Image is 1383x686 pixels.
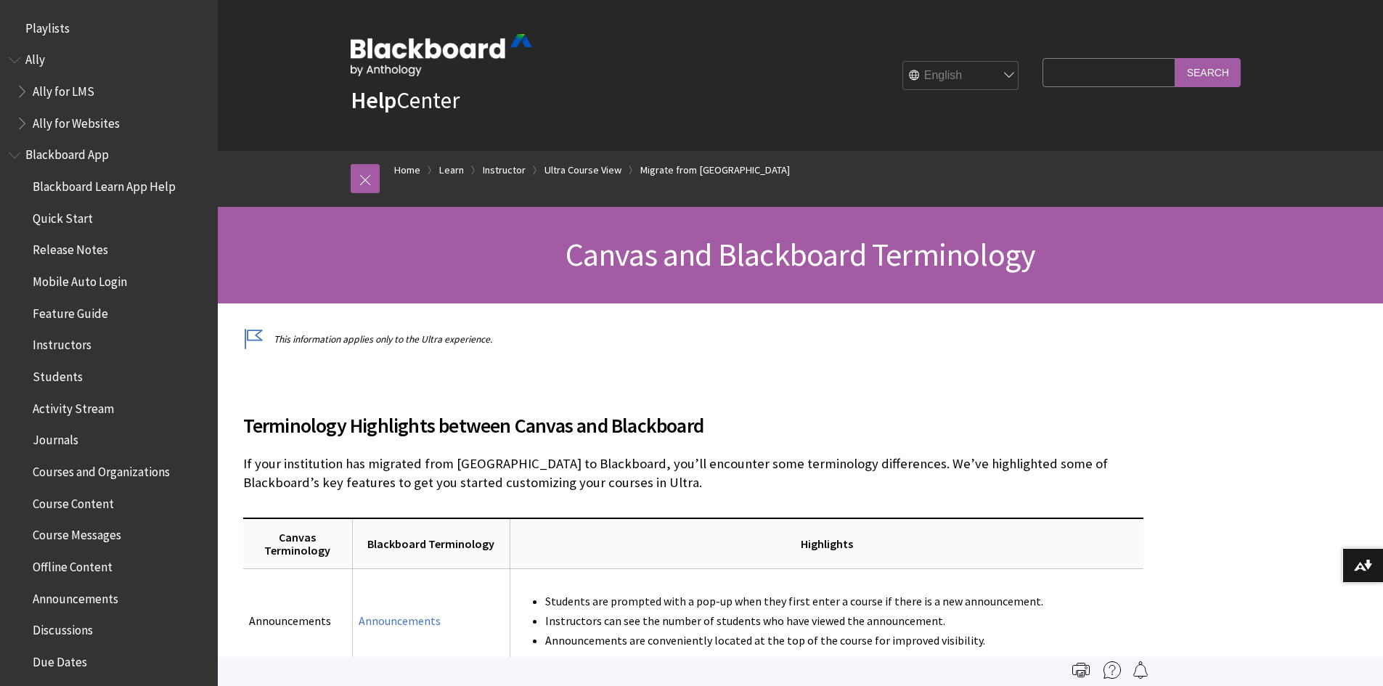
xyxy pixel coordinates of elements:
th: Highlights [510,518,1143,569]
span: Announcements [359,613,441,628]
th: Blackboard Terminology [352,518,510,569]
span: Course Messages [33,523,121,543]
a: Home [394,161,420,179]
a: Ultra Course View [544,161,621,179]
img: More help [1103,661,1121,679]
span: Playlists [25,16,70,36]
span: Feature Guide [33,301,108,321]
span: Students [33,364,83,384]
th: Canvas Terminology [243,518,353,569]
span: Canvas and Blackboard Terminology [566,234,1036,274]
span: Instructors [33,333,91,353]
span: Journals [33,428,78,448]
img: Blackboard by Anthology [351,34,532,76]
span: Ally [25,48,45,68]
span: Instructors can see the number of students who have viewed the announcement. [545,613,945,628]
a: Instructor [483,161,526,179]
a: Migrate from [GEOGRAPHIC_DATA] [640,161,790,179]
span: Announcements [33,587,118,606]
input: Search [1175,58,1241,86]
span: Mobile Auto Login [33,269,127,289]
img: Print [1072,661,1090,679]
span: Offline Content [33,555,113,574]
span: Terminology Highlights between Canvas and Blackboard [243,410,1143,441]
strong: Help [351,86,396,115]
select: Site Language Selector [903,62,1019,91]
nav: Book outline for Playlists [9,16,209,41]
span: Ally for LMS [33,79,94,99]
p: If your institution has migrated from [GEOGRAPHIC_DATA] to Blackboard, you’ll encounter some term... [243,454,1143,492]
span: Blackboard App [25,143,109,163]
a: Learn [439,161,464,179]
a: Announcements [359,613,441,629]
nav: Book outline for Anthology Ally Help [9,48,209,136]
img: Follow this page [1132,661,1149,679]
span: Activity Stream [33,396,114,416]
span: Announcements are conveniently located at the top of the course for improved visibility. [545,633,985,648]
span: Course Content [33,491,114,511]
span: Students are prompted with a pop-up when they first enter a course if there is a new announcement. [545,594,1043,608]
p: This information applies only to the Ultra experience. [243,332,1143,346]
span: Blackboard Learn App Help [33,174,176,194]
span: Due Dates [33,650,87,669]
span: Discussions [33,618,93,637]
span: Ally for Websites [33,111,120,131]
span: Release Notes [33,238,108,258]
span: Announcements [249,613,331,628]
a: HelpCenter [351,86,460,115]
span: Courses and Organizations [33,460,170,479]
span: Quick Start [33,206,93,226]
